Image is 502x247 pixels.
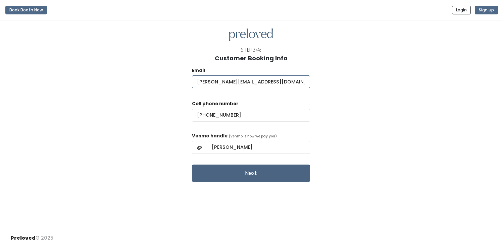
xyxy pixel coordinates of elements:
div: © 2025 [11,229,53,242]
h1: Customer Booking Info [215,55,288,62]
button: Login [452,6,471,14]
input: @ . [192,75,310,88]
a: Book Booth Now [5,3,47,17]
label: Cell phone number [192,101,238,107]
button: Next [192,165,310,182]
input: (___) ___-____ [192,109,310,122]
label: Venmo handle [192,133,228,139]
label: Email [192,67,205,74]
div: Step 3/4: [241,47,261,54]
span: (venmo is how we pay you) [229,134,277,139]
button: Book Booth Now [5,6,47,14]
button: Sign up [475,6,498,14]
span: Preloved [11,235,36,241]
span: @ [192,141,207,153]
img: preloved logo [229,28,273,42]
